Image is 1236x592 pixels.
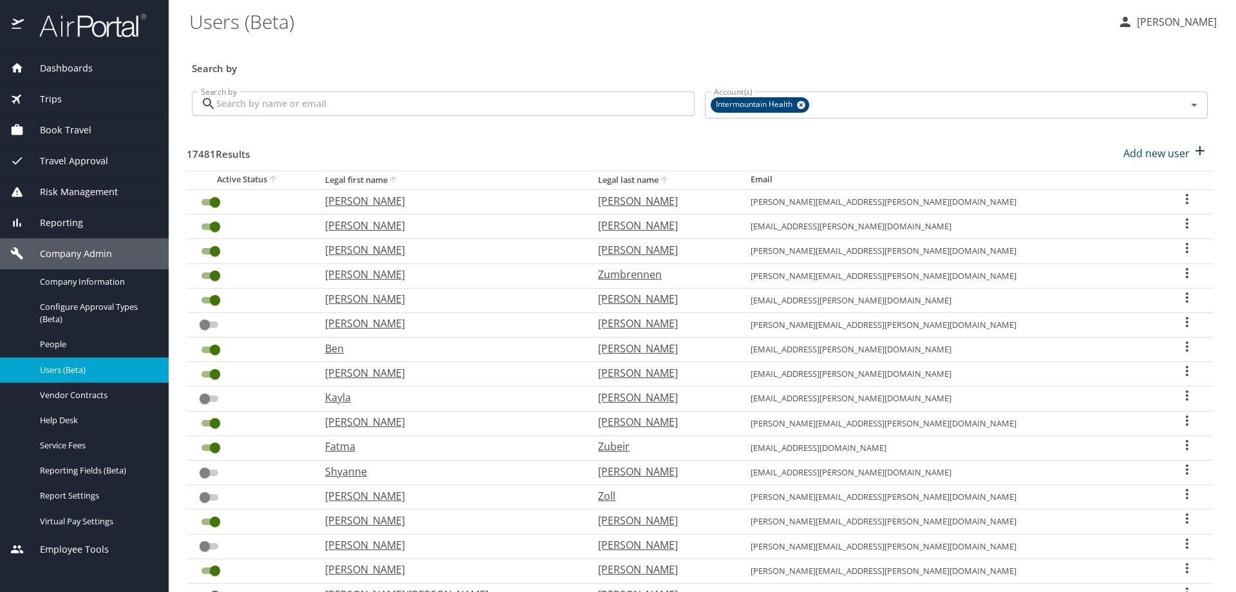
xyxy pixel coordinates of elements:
[325,365,572,381] p: [PERSON_NAME]
[1118,139,1213,167] button: Add new user
[740,559,1161,583] td: [PERSON_NAME][EMAIL_ADDRESS][PERSON_NAME][DOMAIN_NAME]
[740,189,1161,214] td: [PERSON_NAME][EMAIL_ADDRESS][PERSON_NAME][DOMAIN_NAME]
[187,139,250,162] h3: 17481 Results
[325,513,572,528] p: [PERSON_NAME]
[325,193,572,209] p: [PERSON_NAME]
[740,312,1161,337] td: [PERSON_NAME][EMAIL_ADDRESS][PERSON_NAME][DOMAIN_NAME]
[1185,96,1203,114] button: Open
[740,362,1161,387] td: [EMAIL_ADDRESS][PERSON_NAME][DOMAIN_NAME]
[192,53,1208,76] h3: Search by
[740,215,1161,239] td: [EMAIL_ADDRESS][PERSON_NAME][DOMAIN_NAME]
[325,414,572,430] p: [PERSON_NAME]
[740,411,1161,435] td: [PERSON_NAME][EMAIL_ADDRESS][PERSON_NAME][DOMAIN_NAME]
[315,171,588,189] th: Legal first name
[740,534,1161,559] td: [PERSON_NAME][EMAIL_ADDRESS][PERSON_NAME][DOMAIN_NAME]
[588,171,740,189] th: Legal last name
[40,515,153,528] span: Virtual Pay Settings
[740,387,1161,411] td: [EMAIL_ADDRESS][PERSON_NAME][DOMAIN_NAME]
[267,174,280,186] button: sort
[1133,14,1217,30] p: [PERSON_NAME]
[740,338,1161,362] td: [EMAIL_ADDRESS][PERSON_NAME][DOMAIN_NAME]
[189,1,1107,41] h1: Users (Beta)
[24,61,93,75] span: Dashboards
[740,485,1161,510] td: [PERSON_NAME][EMAIL_ADDRESS][PERSON_NAME][DOMAIN_NAME]
[24,216,83,230] span: Reporting
[40,414,153,426] span: Help Desk
[40,439,153,452] span: Service Fees
[325,218,572,233] p: [PERSON_NAME]
[12,13,25,38] img: icon-airportal.png
[24,185,118,199] span: Risk Management
[40,389,153,401] span: Vendor Contracts
[598,193,725,209] p: [PERSON_NAME]
[1123,146,1190,161] p: Add new user
[325,267,572,282] p: [PERSON_NAME]
[325,464,572,479] p: Shyanne
[598,291,725,307] p: [PERSON_NAME]
[598,513,725,528] p: [PERSON_NAME]
[711,98,800,111] span: Intermountain Health
[740,239,1161,263] td: [PERSON_NAME][EMAIL_ADDRESS][PERSON_NAME][DOMAIN_NAME]
[24,123,91,137] span: Book Travel
[598,242,725,258] p: [PERSON_NAME]
[740,435,1161,460] td: [EMAIL_ADDRESS][DOMAIN_NAME]
[598,562,725,577] p: [PERSON_NAME]
[1112,10,1222,33] button: [PERSON_NAME]
[325,291,572,307] p: [PERSON_NAME]
[598,537,725,553] p: [PERSON_NAME]
[40,301,153,325] span: Configure Approval Types (Beta)
[598,316,725,331] p: [PERSON_NAME]
[24,247,112,261] span: Company Admin
[325,488,572,504] p: [PERSON_NAME]
[325,439,572,454] p: Fatma
[740,171,1161,189] th: Email
[325,390,572,405] p: Kayla
[598,218,725,233] p: [PERSON_NAME]
[659,175,671,187] button: sort
[325,562,572,577] p: [PERSON_NAME]
[325,242,572,258] p: [PERSON_NAME]
[40,464,153,477] span: Reporting Fields (Beta)
[216,91,695,116] input: Search by name or email
[598,341,725,356] p: [PERSON_NAME]
[24,92,62,106] span: Trips
[388,175,400,187] button: sort
[598,488,725,504] p: Zoll
[740,461,1161,485] td: [EMAIL_ADDRESS][PERSON_NAME][DOMAIN_NAME]
[40,490,153,502] span: Report Settings
[598,267,725,282] p: Zumbrennen
[740,288,1161,312] td: [EMAIL_ADDRESS][PERSON_NAME][DOMAIN_NAME]
[25,13,146,38] img: airportal-logo.png
[740,510,1161,534] td: [PERSON_NAME][EMAIL_ADDRESS][PERSON_NAME][DOMAIN_NAME]
[711,97,809,113] div: Intermountain Health
[40,364,153,376] span: Users (Beta)
[740,263,1161,288] td: [PERSON_NAME][EMAIL_ADDRESS][PERSON_NAME][DOMAIN_NAME]
[598,414,725,430] p: [PERSON_NAME]
[40,276,153,288] span: Company Information
[598,439,725,454] p: Zubeir
[187,171,315,189] th: Active Status
[24,154,108,168] span: Travel Approval
[598,365,725,381] p: [PERSON_NAME]
[325,537,572,553] p: [PERSON_NAME]
[598,390,725,405] p: [PERSON_NAME]
[325,341,572,356] p: Ben
[40,338,153,350] span: People
[598,464,725,479] p: [PERSON_NAME]
[24,542,109,557] span: Employee Tools
[325,316,572,331] p: [PERSON_NAME]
